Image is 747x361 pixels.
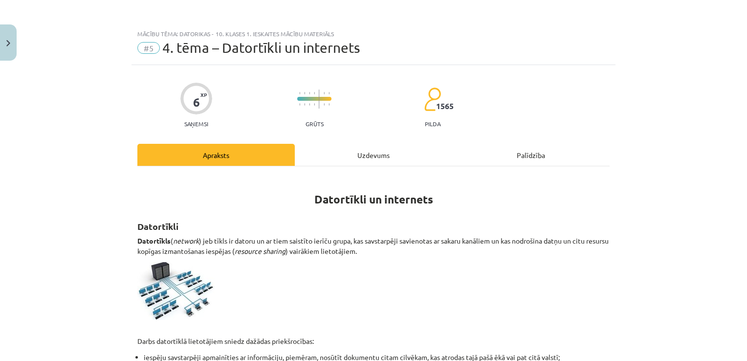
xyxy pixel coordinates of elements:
[173,236,199,245] em: network
[324,103,325,106] img: icon-short-line-57e1e144782c952c97e751825c79c345078a6d821885a25fce030b3d8c18986b.svg
[295,144,452,166] div: Uzdevums
[324,92,325,94] img: icon-short-line-57e1e144782c952c97e751825c79c345078a6d821885a25fce030b3d8c18986b.svg
[137,326,610,346] p: Darbs datortīklā lietotājiem sniedz dažādas priekšrocības:
[137,221,178,232] strong: Datortīkli
[137,236,610,256] p: ( ) jeb tīkls ir datoru un ar tiem saistīto ierīču grupa, kas savstarpēji savienotas ar sakaru ka...
[425,120,440,127] p: pilda
[304,92,305,94] img: icon-short-line-57e1e144782c952c97e751825c79c345078a6d821885a25fce030b3d8c18986b.svg
[424,87,441,112] img: students-c634bb4e5e11cddfef0936a35e636f08e4e9abd3cc4e673bd6f9a4125e45ecb1.svg
[137,42,160,54] span: #5
[314,192,433,206] strong: Datortīkli un internets
[235,247,286,255] em: resource sharing
[6,40,10,46] img: icon-close-lesson-0947bae3869378f0d4975bcd49f059093ad1ed9edebbc8119c70593378902aed.svg
[452,144,610,166] div: Palīdzība
[319,90,320,109] img: icon-long-line-d9ea69661e0d244f92f715978eff75569469978d946b2353a9bb055b3ed8787d.svg
[162,40,360,56] span: 4. tēma – Datortīkli un internets
[306,120,324,127] p: Grūts
[314,92,315,94] img: icon-short-line-57e1e144782c952c97e751825c79c345078a6d821885a25fce030b3d8c18986b.svg
[137,236,171,245] strong: Datortīkls
[299,103,300,106] img: icon-short-line-57e1e144782c952c97e751825c79c345078a6d821885a25fce030b3d8c18986b.svg
[436,102,454,111] span: 1565
[180,120,212,127] p: Saņemsi
[329,103,330,106] img: icon-short-line-57e1e144782c952c97e751825c79c345078a6d821885a25fce030b3d8c18986b.svg
[304,103,305,106] img: icon-short-line-57e1e144782c952c97e751825c79c345078a6d821885a25fce030b3d8c18986b.svg
[299,92,300,94] img: icon-short-line-57e1e144782c952c97e751825c79c345078a6d821885a25fce030b3d8c18986b.svg
[329,92,330,94] img: icon-short-line-57e1e144782c952c97e751825c79c345078a6d821885a25fce030b3d8c18986b.svg
[137,144,295,166] div: Apraksts
[309,92,310,94] img: icon-short-line-57e1e144782c952c97e751825c79c345078a6d821885a25fce030b3d8c18986b.svg
[314,103,315,106] img: icon-short-line-57e1e144782c952c97e751825c79c345078a6d821885a25fce030b3d8c18986b.svg
[193,95,200,109] div: 6
[137,30,610,37] div: Mācību tēma: Datorikas - 10. klases 1. ieskaites mācību materiāls
[309,103,310,106] img: icon-short-line-57e1e144782c952c97e751825c79c345078a6d821885a25fce030b3d8c18986b.svg
[200,92,207,97] span: XP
